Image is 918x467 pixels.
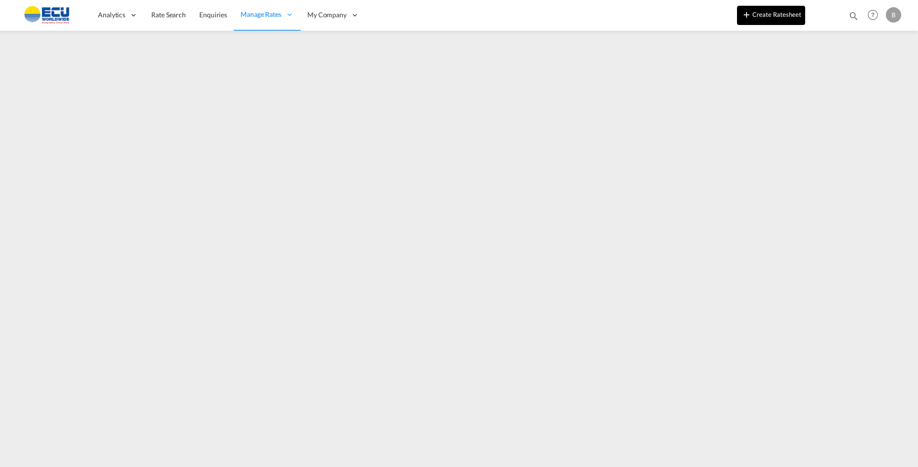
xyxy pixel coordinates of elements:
span: Analytics [98,10,125,20]
span: My Company [307,10,347,20]
span: Help [865,7,881,23]
div: B [886,7,901,23]
img: 6cccb1402a9411edb762cf9624ab9cda.png [14,4,79,26]
button: icon-plus 400-fgCreate Ratesheet [737,6,805,25]
div: Help [865,7,886,24]
span: Rate Search [151,11,186,19]
div: icon-magnify [848,11,859,25]
md-icon: icon-plus 400-fg [741,9,752,20]
span: Manage Rates [241,10,281,19]
md-icon: icon-magnify [848,11,859,21]
span: Enquiries [199,11,227,19]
